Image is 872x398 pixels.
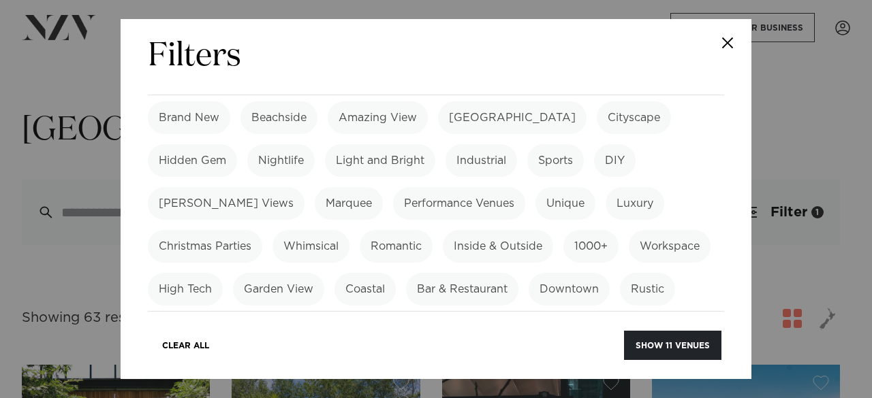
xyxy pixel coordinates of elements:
label: Cityscape [597,101,671,134]
label: Unique [535,187,595,220]
label: Coastal [334,273,396,305]
label: Inside & Outside [443,230,553,263]
button: Clear All [151,331,221,360]
label: [GEOGRAPHIC_DATA] [438,101,587,134]
label: Christmas Parties [148,230,262,263]
label: Whimsical [272,230,349,263]
label: Workspace [629,230,711,263]
label: 1000+ [563,230,619,263]
label: Garden View [233,273,324,305]
h2: Filters [148,35,241,78]
label: Brand New [148,101,230,134]
label: Light and Bright [325,144,435,177]
label: High Tech [148,273,223,305]
button: Close [704,19,751,67]
label: [PERSON_NAME] Views [148,187,305,220]
label: Downtown [529,273,610,305]
label: Hidden Gem [148,144,237,177]
label: DIY [594,144,636,177]
button: Show 11 venues [624,331,721,360]
label: Bar & Restaurant [406,273,518,305]
label: Nightlife [247,144,315,177]
label: Industrial [446,144,517,177]
label: Luxury [606,187,664,220]
label: Romantic [360,230,433,263]
label: Sports [527,144,584,177]
label: Amazing View [328,101,428,134]
label: Marquee [315,187,383,220]
label: Performance Venues [393,187,525,220]
label: Rustic [620,273,675,305]
label: Beachside [240,101,317,134]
